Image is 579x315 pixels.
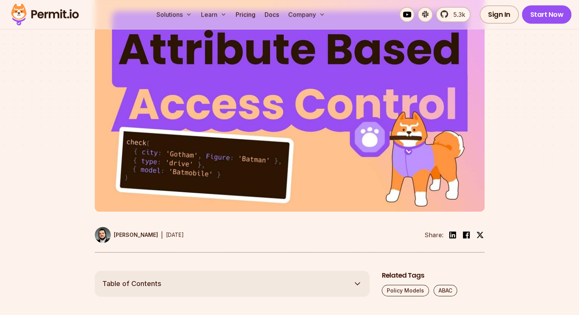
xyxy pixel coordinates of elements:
h2: Related Tags [382,271,485,280]
span: 5.3k [449,10,465,19]
img: Permit logo [8,2,82,27]
a: [PERSON_NAME] [95,227,158,243]
img: twitter [476,231,484,239]
time: [DATE] [166,231,184,238]
a: Pricing [233,7,258,22]
button: Table of Contents [95,271,370,297]
button: Learn [198,7,230,22]
a: Policy Models [382,285,429,296]
div: | [161,230,163,239]
span: Table of Contents [102,278,161,289]
img: linkedin [448,230,457,239]
img: Gabriel L. Manor [95,227,111,243]
button: Solutions [153,7,195,22]
a: Sign In [480,5,519,24]
a: Docs [262,7,282,22]
li: Share: [424,230,443,239]
a: ABAC [434,285,457,296]
img: facebook [462,230,471,239]
a: 5.3k [436,7,471,22]
a: Start Now [522,5,572,24]
button: Company [285,7,328,22]
p: [PERSON_NAME] [114,231,158,239]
